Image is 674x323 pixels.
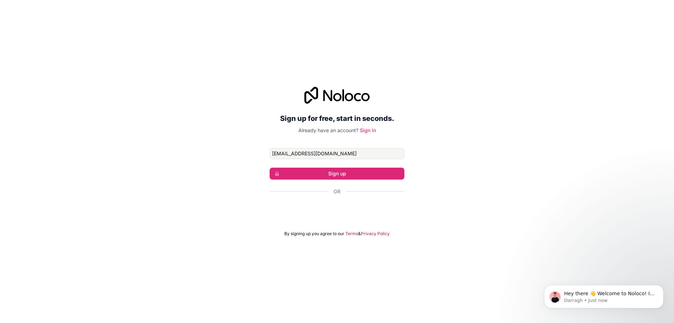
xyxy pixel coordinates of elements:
input: Email address [270,148,404,159]
span: & [358,231,361,237]
button: Sign up [270,168,404,180]
h2: Sign up for free, start in seconds. [270,112,404,125]
span: Already have an account? [298,127,358,133]
iframe: Sign in with Google Button [266,203,408,218]
a: Terms [345,231,358,237]
span: By signing up you agree to our [284,231,344,237]
a: Sign in [360,127,376,133]
a: Privacy Policy [361,231,390,237]
iframe: Intercom notifications message [534,270,674,319]
span: Or [333,188,341,195]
